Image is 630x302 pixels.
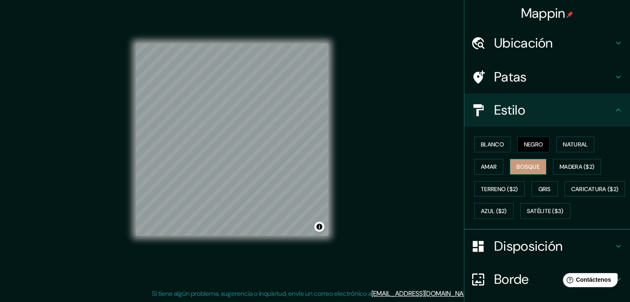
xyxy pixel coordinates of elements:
[481,185,518,193] font: Terreno ($2)
[474,203,514,219] button: Azul ($2)
[556,137,594,152] button: Natural
[556,270,621,293] iframe: Lanzador de widgets de ayuda
[474,159,503,175] button: Amar
[567,11,573,18] img: pin-icon.png
[538,185,551,193] font: Gris
[494,101,525,119] font: Estilo
[553,159,601,175] button: Madera ($2)
[531,181,558,197] button: Gris
[524,141,543,148] font: Negro
[494,68,527,86] font: Patas
[136,43,328,236] canvas: Mapa
[520,203,570,219] button: Satélite ($3)
[464,26,630,60] div: Ubicación
[314,222,324,232] button: Activar o desactivar atribución
[464,263,630,296] div: Borde
[521,5,565,22] font: Mappin
[571,185,619,193] font: Caricatura ($2)
[510,159,546,175] button: Bosque
[494,271,529,288] font: Borde
[481,208,507,215] font: Azul ($2)
[565,181,625,197] button: Caricatura ($2)
[494,237,562,255] font: Disposición
[474,137,511,152] button: Blanco
[152,289,372,298] font: Si tiene algún problema, sugerencia o inquietud, envíe un correo electrónico a
[527,208,564,215] font: Satélite ($3)
[481,141,504,148] font: Blanco
[517,163,540,170] font: Bosque
[464,230,630,263] div: Disposición
[464,60,630,93] div: Patas
[474,181,525,197] button: Terreno ($2)
[481,163,497,170] font: Amar
[464,93,630,127] div: Estilo
[560,163,594,170] font: Madera ($2)
[517,137,550,152] button: Negro
[563,141,588,148] font: Natural
[494,34,553,52] font: Ubicación
[372,289,474,298] a: [EMAIL_ADDRESS][DOMAIN_NAME]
